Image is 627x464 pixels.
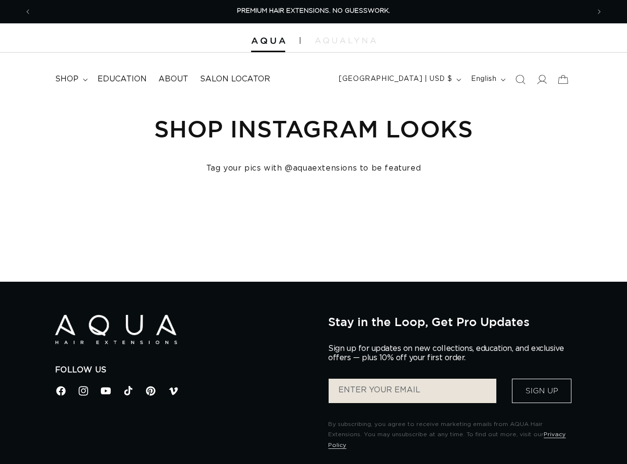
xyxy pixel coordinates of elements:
h4: Tag your pics with @aquaextensions to be featured [55,163,572,174]
h1: Shop Instagram Looks [55,114,572,144]
a: Privacy Policy [328,431,566,448]
h2: Stay in the Loop, Get Pro Updates [328,315,572,329]
p: Sign up for updates on new collections, education, and exclusive offers — plus 10% off your first... [328,344,572,363]
input: ENTER YOUR EMAIL [329,379,496,403]
img: aqualyna.com [315,38,376,43]
img: Aqua Hair Extensions [55,315,177,345]
summary: Search [509,69,531,90]
span: About [158,74,188,84]
span: English [471,74,496,84]
img: Aqua Hair Extensions [251,38,285,44]
span: PREMIUM HAIR EXTENSIONS. NO GUESSWORK. [237,8,390,14]
h2: Follow Us [55,365,314,375]
button: English [465,70,509,89]
a: Salon Locator [194,68,276,90]
span: shop [55,74,78,84]
span: Education [98,74,147,84]
button: Next announcement [588,2,610,21]
a: About [153,68,194,90]
button: [GEOGRAPHIC_DATA] | USD $ [333,70,465,89]
summary: shop [49,68,92,90]
span: Salon Locator [200,74,270,84]
button: Sign Up [512,379,571,403]
button: Previous announcement [17,2,39,21]
a: Education [92,68,153,90]
span: [GEOGRAPHIC_DATA] | USD $ [339,74,452,84]
p: By subscribing, you agree to receive marketing emails from AQUA Hair Extensions. You may unsubscr... [328,419,572,451]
